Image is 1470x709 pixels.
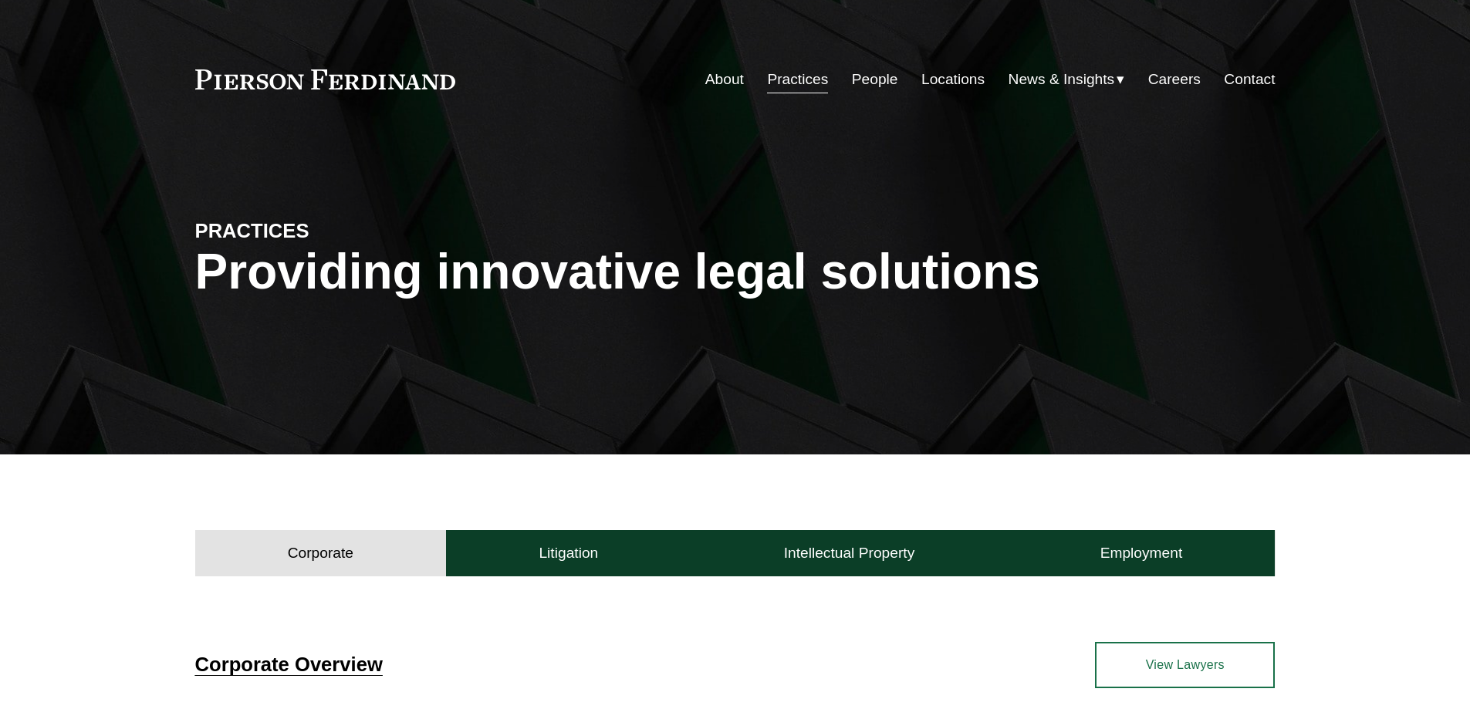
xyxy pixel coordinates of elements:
h4: Employment [1100,544,1183,562]
span: News & Insights [1009,66,1115,93]
h4: Litigation [539,544,598,562]
a: Contact [1224,65,1275,94]
a: folder dropdown [1009,65,1125,94]
h1: Providing innovative legal solutions [195,244,1276,300]
a: About [705,65,744,94]
h4: Intellectual Property [784,544,915,562]
a: Corporate Overview [195,653,383,675]
a: Careers [1148,65,1201,94]
h4: Corporate [288,544,353,562]
h4: PRACTICES [195,218,465,243]
a: Practices [767,65,828,94]
a: People [852,65,898,94]
a: View Lawyers [1095,642,1275,688]
a: Locations [921,65,985,94]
